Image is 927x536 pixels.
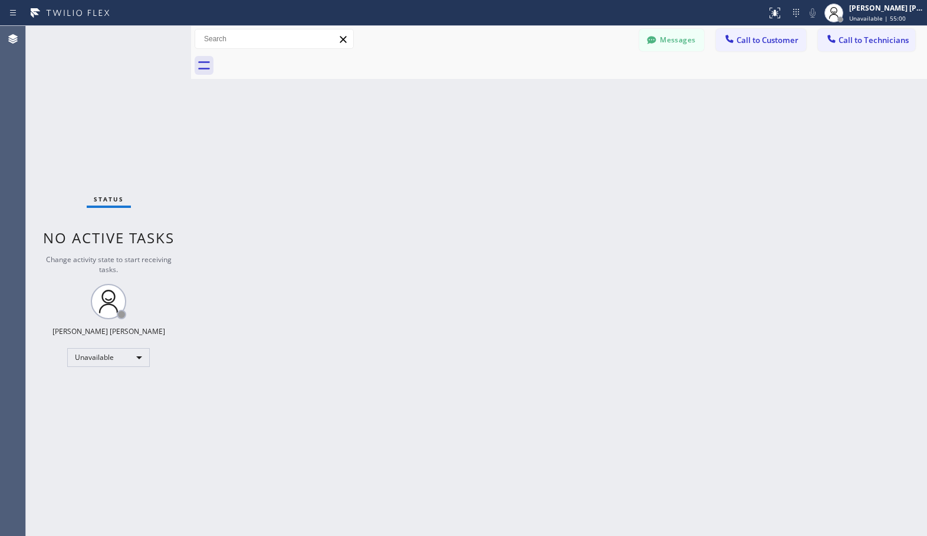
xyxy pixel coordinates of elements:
span: Unavailable | 55:00 [849,14,906,22]
button: Mute [804,5,821,21]
div: [PERSON_NAME] [PERSON_NAME] [849,3,923,13]
span: Status [94,195,124,203]
input: Search [195,29,353,48]
span: Call to Technicians [839,35,909,45]
div: [PERSON_NAME] [PERSON_NAME] [52,326,165,336]
div: Unavailable [67,348,150,367]
button: Call to Customer [716,29,806,51]
span: Change activity state to start receiving tasks. [46,254,172,274]
button: Messages [639,29,704,51]
span: No active tasks [43,228,175,247]
span: Call to Customer [737,35,798,45]
button: Call to Technicians [818,29,915,51]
